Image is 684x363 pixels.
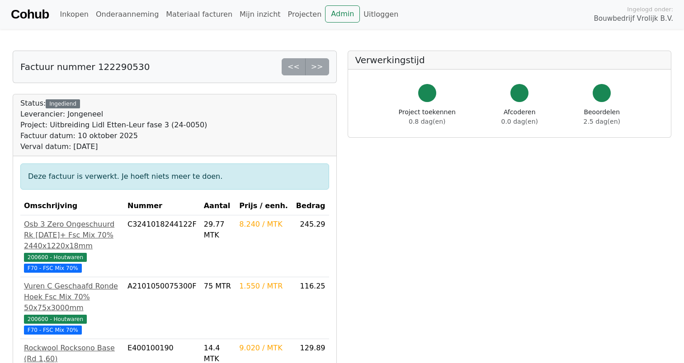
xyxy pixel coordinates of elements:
[20,197,124,215] th: Omschrijving
[20,98,207,152] div: Status:
[20,141,207,152] div: Verval datum: [DATE]
[24,264,82,273] span: F70 - FSC Mix 70%
[11,4,49,25] a: Cohub
[501,107,538,126] div: Afcoderen
[584,107,620,126] div: Beoordelen
[360,5,402,23] a: Uitloggen
[204,219,232,241] div: 29.77 MTK
[20,130,207,141] div: Factuur datum: 10 oktober 2025
[239,281,289,292] div: 1.550 / MTR
[284,5,325,23] a: Projecten
[92,5,162,23] a: Onderaanneming
[292,197,329,215] th: Bedrag
[124,277,200,339] td: A2101050075300F
[594,14,673,24] span: Bouwbedrijf Vrolijk B.V.
[24,326,82,335] span: F70 - FSC Mix 70%
[20,61,150,72] h5: Factuur nummer 122290530
[124,197,200,215] th: Nummer
[24,281,120,313] div: Vuren C Geschaafd Ronde Hoek Fsc Mix 70% 50x75x3000mm
[200,197,236,215] th: Aantal
[239,219,289,230] div: 8.240 / MTK
[20,109,207,120] div: Leverancier: Jongeneel
[162,5,236,23] a: Materiaal facturen
[24,315,87,324] span: 200600 - Houtwaren
[20,163,329,190] div: Deze factuur is verwerkt. Je hoeft niets meer te doen.
[325,5,360,23] a: Admin
[239,343,289,354] div: 9.020 / MTK
[501,118,538,125] span: 0.0 dag(en)
[56,5,92,23] a: Inkopen
[46,99,80,108] div: Ingediend
[204,281,232,292] div: 75 MTR
[20,120,207,130] div: Project: Uitbreiding Lidl Etten-Leur fase 3 (24-0050)
[399,107,456,126] div: Project toekennen
[584,118,620,125] span: 2.5 dag(en)
[24,281,120,335] a: Vuren C Geschaafd Ronde Hoek Fsc Mix 70% 50x75x3000mm200600 - Houtwaren F70 - FSC Mix 70%
[409,118,445,125] span: 0.8 dag(en)
[236,5,284,23] a: Mijn inzicht
[292,215,329,277] td: 245.29
[236,197,292,215] th: Prijs / eenh.
[24,219,120,273] a: Osb 3 Zero Ongeschuurd Rk [DATE]+ Fsc Mix 70% 2440x1220x18mm200600 - Houtwaren F70 - FSC Mix 70%
[627,5,673,14] span: Ingelogd onder:
[24,219,120,251] div: Osb 3 Zero Ongeschuurd Rk [DATE]+ Fsc Mix 70% 2440x1220x18mm
[292,277,329,339] td: 116.25
[24,253,87,262] span: 200600 - Houtwaren
[355,55,664,65] h5: Verwerkingstijd
[124,215,200,277] td: C3241018244122F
